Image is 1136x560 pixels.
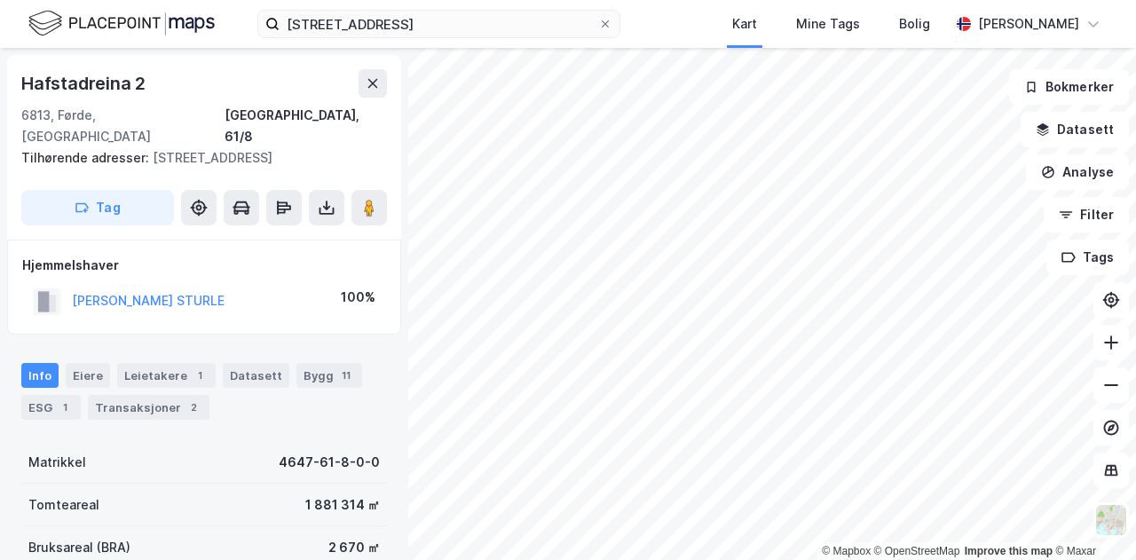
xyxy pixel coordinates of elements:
button: Datasett [1021,112,1129,147]
div: [PERSON_NAME] [978,13,1079,35]
div: [GEOGRAPHIC_DATA], 61/8 [225,105,387,147]
a: Improve this map [965,545,1053,557]
div: 6813, Førde, [GEOGRAPHIC_DATA] [21,105,225,147]
div: Mine Tags [796,13,860,35]
div: 1 [56,398,74,416]
input: Søk på adresse, matrikkel, gårdeiere, leietakere eller personer [280,11,598,37]
button: Tag [21,190,174,225]
div: 11 [337,367,355,384]
img: logo.f888ab2527a4732fd821a326f86c7f29.svg [28,8,215,39]
div: 2 670 ㎡ [328,537,380,558]
button: Tags [1046,240,1129,275]
a: OpenStreetMap [874,545,960,557]
div: Hjemmelshaver [22,255,386,276]
div: [STREET_ADDRESS] [21,147,373,169]
div: Info [21,363,59,388]
div: Leietakere [117,363,216,388]
div: Bolig [899,13,930,35]
div: Matrikkel [28,452,86,473]
div: Bruksareal (BRA) [28,537,130,558]
div: 1 [191,367,209,384]
div: 4647-61-8-0-0 [279,452,380,473]
div: Hafstadreina 2 [21,69,149,98]
iframe: Chat Widget [1047,475,1136,560]
div: ESG [21,395,81,420]
span: Tilhørende adresser: [21,150,153,165]
div: Eiere [66,363,110,388]
div: Tomteareal [28,494,99,516]
div: Kontrollprogram for chat [1047,475,1136,560]
a: Mapbox [822,545,871,557]
div: Transaksjoner [88,395,209,420]
div: Kart [732,13,757,35]
button: Filter [1044,197,1129,233]
div: Datasett [223,363,289,388]
div: 2 [185,398,202,416]
div: Bygg [296,363,362,388]
div: 100% [341,287,375,308]
button: Analyse [1026,154,1129,190]
div: 1 881 314 ㎡ [305,494,380,516]
button: Bokmerker [1009,69,1129,105]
